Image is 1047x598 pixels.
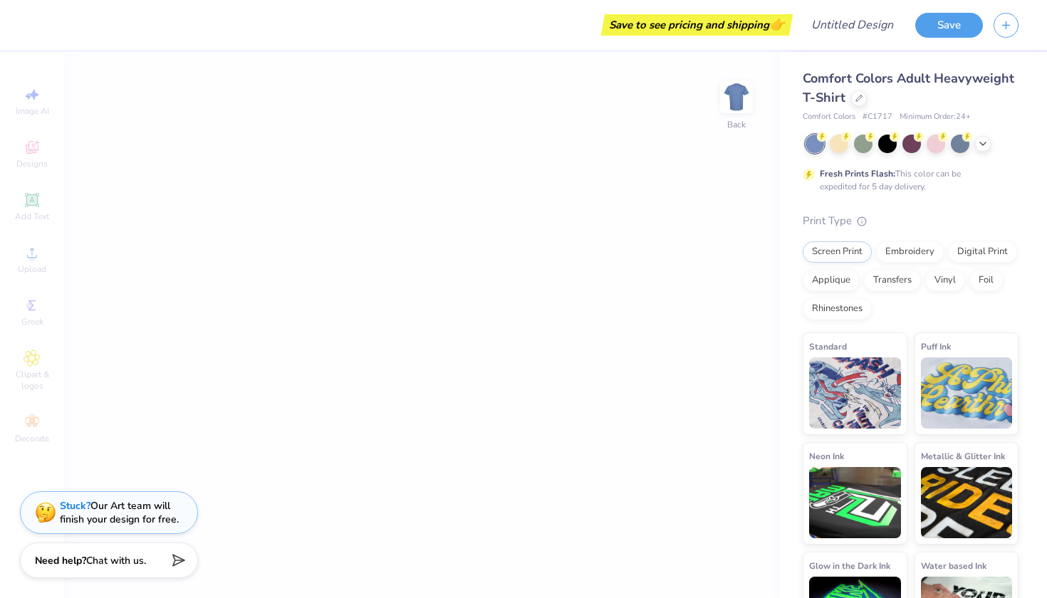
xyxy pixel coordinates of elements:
[803,270,860,291] div: Applique
[800,11,905,39] input: Untitled Design
[921,558,986,573] span: Water based Ink
[809,467,901,538] img: Neon Ink
[820,168,895,179] strong: Fresh Prints Flash:
[948,241,1017,263] div: Digital Print
[809,339,847,354] span: Standard
[60,499,179,526] div: Our Art team will finish your design for free.
[722,83,751,111] img: Back
[803,213,1019,229] div: Print Type
[803,241,872,263] div: Screen Print
[820,167,995,193] div: This color can be expedited for 5 day delivery.
[915,13,983,38] button: Save
[921,357,1013,429] img: Puff Ink
[35,554,86,567] strong: Need help?
[769,16,785,33] span: 👉
[809,357,901,429] img: Standard
[876,241,944,263] div: Embroidery
[863,111,892,123] span: # C1717
[803,111,855,123] span: Comfort Colors
[60,499,90,513] strong: Stuck?
[864,270,921,291] div: Transfers
[803,298,872,320] div: Rhinestones
[921,467,1013,538] img: Metallic & Glitter Ink
[803,70,1014,106] span: Comfort Colors Adult Heavyweight T-Shirt
[925,270,965,291] div: Vinyl
[809,558,890,573] span: Glow in the Dark Ink
[605,14,789,36] div: Save to see pricing and shipping
[969,270,1003,291] div: Foil
[86,554,146,567] span: Chat with us.
[809,448,844,463] span: Neon Ink
[921,448,1005,463] span: Metallic & Glitter Ink
[727,118,746,131] div: Back
[900,111,971,123] span: Minimum Order: 24 +
[921,339,951,354] span: Puff Ink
